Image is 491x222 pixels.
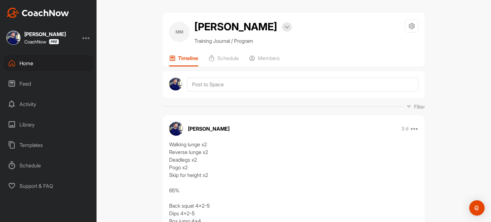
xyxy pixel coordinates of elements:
h2: [PERSON_NAME] [194,19,277,34]
div: CoachNow [24,39,59,44]
p: [PERSON_NAME] [188,125,230,133]
p: Training Journal / Program [194,37,292,45]
img: CoachNow Pro [49,39,59,44]
p: Schedule [217,55,239,61]
div: Activity [4,96,94,112]
p: 3 d [401,126,409,132]
div: Schedule [4,157,94,173]
img: square_5a37a61ad57ae00e7fcfcc49d731167f.jpg [6,31,20,45]
p: Members [258,55,280,61]
img: CoachNow [6,8,69,18]
p: Timeline [178,55,198,61]
img: avatar [169,78,182,91]
p: Filter [414,103,425,111]
div: Library [4,117,94,133]
img: avatar [169,122,183,136]
div: Open Intercom Messenger [469,200,485,216]
div: Feed [4,76,94,92]
div: MM [169,22,190,42]
div: Support & FAQ [4,178,94,194]
img: arrow-down [284,26,289,29]
div: Templates [4,137,94,153]
div: Home [4,55,94,71]
div: [PERSON_NAME] [24,32,66,37]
